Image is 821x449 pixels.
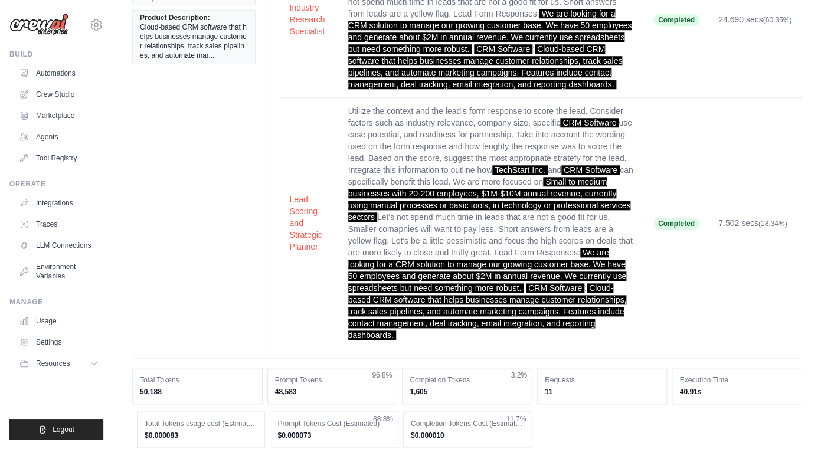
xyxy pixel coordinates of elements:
td: Utilize the context and the lead's form response to score the lead. Consider factors such as indu... [339,98,644,349]
a: Usage [14,312,103,330]
iframe: Chat Widget [762,392,821,449]
dt: Prompt Tokens Cost (Estimated) [277,419,390,428]
span: TechStart Inc. [492,165,548,175]
span: 11.7% [506,414,526,424]
img: Logo [9,14,68,36]
button: Resources [14,354,103,373]
a: Automations [14,64,103,83]
a: Tool Registry [14,149,103,168]
span: Resources [36,359,70,368]
a: Settings [14,333,103,352]
dt: Prompt Tokens [275,375,390,385]
a: Environment Variables [14,257,103,286]
span: (18.34%) [758,219,787,228]
span: 3.2% [511,371,526,380]
dt: Total Tokens [140,375,255,385]
dd: 40.91s [679,387,794,396]
span: CRM Software [561,165,620,175]
dd: 50,188 [140,387,255,396]
span: 88.3% [373,414,393,424]
a: Traces [14,215,103,234]
span: CRM Software [560,118,619,127]
span: Cloud-based CRM software that helps businesses manage customer relationships, track sales pipelin... [348,283,627,340]
dt: Execution Time [679,375,794,385]
a: Integrations [14,194,103,212]
dd: 11 [545,387,660,396]
dd: $0.000083 [145,431,257,440]
a: LLM Connections [14,236,103,255]
div: Manage [9,297,103,307]
span: 96.8% [372,371,392,380]
a: Crew Studio [14,85,103,104]
span: Logout [53,425,74,434]
span: Product Description: [140,13,210,22]
button: Industry Research Specialist [289,2,329,37]
div: Build [9,50,103,59]
div: Operate [9,179,103,189]
button: Logout [9,419,103,440]
dd: 48,583 [275,387,390,396]
span: Completed [653,218,699,230]
button: Lead Scoring and Strategic Planner [289,194,329,253]
a: Agents [14,127,103,146]
span: Cloud-based CRM software that helps businesses manage customer relationships, track sales pipelin... [140,22,248,60]
td: 7.502 secs [709,98,802,349]
dt: Completion Tokens [410,375,525,385]
span: (60.35%) [763,16,791,24]
dd: 1,605 [410,387,525,396]
span: CRM Software [526,283,584,293]
dd: $0.000010 [411,431,524,440]
span: Completed [653,14,699,26]
dt: Completion Tokens Cost (Estimated) [411,419,524,428]
span: CRM Software [474,44,532,54]
dd: $0.000073 [277,431,390,440]
dt: Total Tokens usage cost (Estimated) [145,419,257,428]
a: Marketplace [14,106,103,125]
dt: Requests [545,375,660,385]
